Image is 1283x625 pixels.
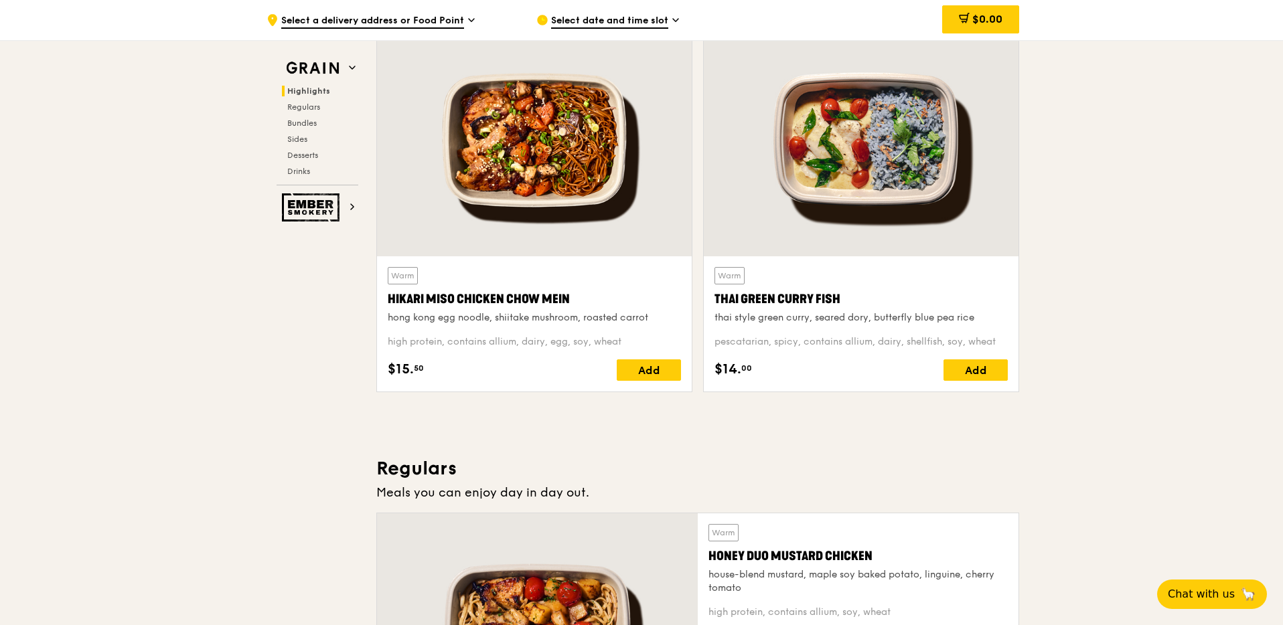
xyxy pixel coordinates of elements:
[944,359,1008,381] div: Add
[714,267,745,284] div: Warm
[287,151,318,160] span: Desserts
[708,547,1008,565] div: Honey Duo Mustard Chicken
[617,359,681,381] div: Add
[708,606,1008,619] div: high protein, contains allium, soy, wheat
[287,86,330,96] span: Highlights
[388,267,418,284] div: Warm
[714,290,1008,308] div: Thai Green Curry Fish
[287,135,307,144] span: Sides
[714,359,741,379] span: $14.
[282,193,344,221] img: Ember Smokery web logo
[414,363,424,373] span: 50
[708,568,1008,595] div: house-blend mustard, maple soy baked potato, linguine, cherry tomato
[388,359,414,379] span: $15.
[282,56,344,80] img: Grain web logo
[1168,586,1235,602] span: Chat with us
[1157,579,1267,609] button: Chat with us🦙
[1240,586,1256,602] span: 🦙
[388,311,681,325] div: hong kong egg noodle, shiitake mushroom, roasted carrot
[287,167,310,176] span: Drinks
[714,335,1008,349] div: pescatarian, spicy, contains allium, dairy, shellfish, soy, wheat
[287,102,320,112] span: Regulars
[708,524,739,541] div: Warm
[281,14,464,29] span: Select a delivery address or Food Point
[287,118,317,128] span: Bundles
[714,311,1008,325] div: thai style green curry, seared dory, butterfly blue pea rice
[551,14,668,29] span: Select date and time slot
[972,13,1002,25] span: $0.00
[388,290,681,308] div: Hikari Miso Chicken Chow Mein
[376,483,1019,502] div: Meals you can enjoy day in day out.
[741,363,752,373] span: 00
[388,335,681,349] div: high protein, contains allium, dairy, egg, soy, wheat
[376,456,1019,480] h3: Regulars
